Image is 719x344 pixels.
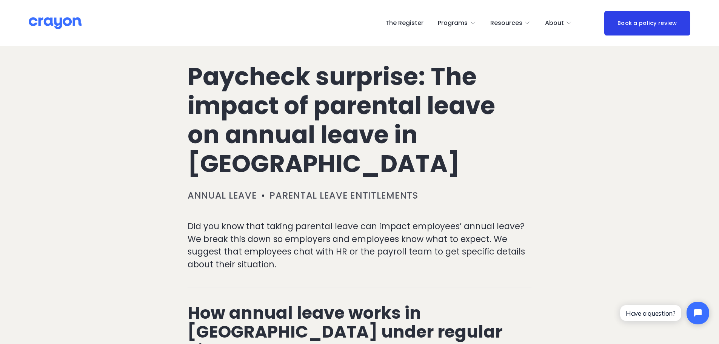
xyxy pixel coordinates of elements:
[490,17,531,29] a: folder dropdown
[438,18,468,29] span: Programs
[490,18,522,29] span: Resources
[385,17,423,29] a: The Register
[29,17,82,30] img: Crayon
[188,220,531,271] p: Did you know that taking parental leave can impact employees’ annual leave? We break this down so...
[438,17,476,29] a: folder dropdown
[269,189,418,202] a: Parental leave entitlements
[188,62,531,178] h1: Paycheck surprise: The impact of parental leave on annual leave in [GEOGRAPHIC_DATA]
[604,11,690,35] a: Book a policy review
[614,295,716,331] iframe: Tidio Chat
[188,189,257,202] a: Annual leave
[545,17,572,29] a: folder dropdown
[545,18,564,29] span: About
